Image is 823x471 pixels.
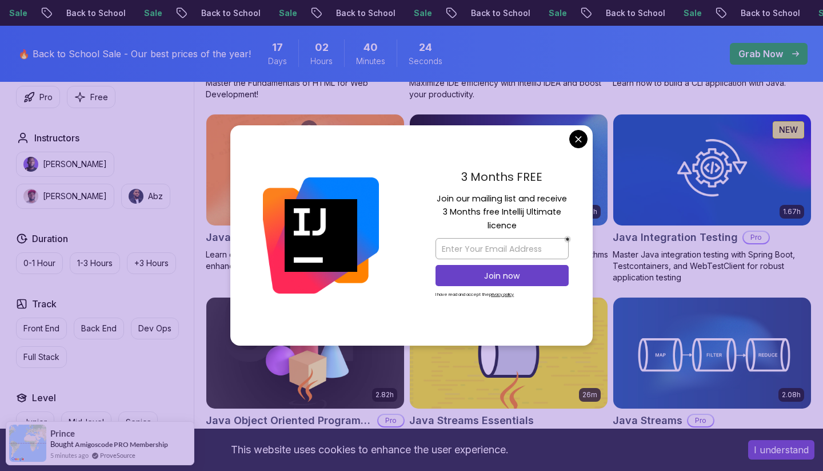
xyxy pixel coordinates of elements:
[74,318,124,339] button: Back End
[688,415,713,426] p: Pro
[23,157,38,172] img: instructor img
[61,411,111,433] button: Mid-level
[782,390,801,399] p: 2.08h
[613,229,738,246] h2: Java Integration Testing
[363,39,378,56] span: 40 Minutes
[77,258,113,269] p: 1-3 Hours
[100,450,135,460] a: ProveSource
[206,77,405,100] p: Master the Fundamentals of HTML for Web Development!
[206,297,405,466] a: Java Object Oriented Programming card2.82hJava Object Oriented ProgrammingProMaster Java's object...
[16,252,63,274] button: 0-1 Hour
[764,7,801,19] p: Sale
[32,297,57,311] h2: Track
[552,7,629,19] p: Back to School
[359,7,396,19] p: Sale
[23,351,59,363] p: Full Stack
[582,390,597,399] p: 26m
[131,318,179,339] button: Dev Ops
[23,189,38,204] img: instructor img
[206,114,405,272] a: Java Data Structures card1.72hJava Data StructuresProLearn data structures in [GEOGRAPHIC_DATA] t...
[613,114,811,225] img: Java Integration Testing card
[206,298,404,409] img: Java Object Oriented Programming card
[126,417,150,428] p: Senior
[310,56,333,67] span: Hours
[409,77,608,100] p: Maximize IDE efficiency with IntelliJ IDEA and boost your productivity.
[738,47,783,61] p: Grab Now
[744,232,769,243] p: Pro
[39,92,53,103] p: Pro
[75,440,168,449] a: Amigoscode PRO Membership
[43,191,107,202] p: [PERSON_NAME]
[50,440,74,449] span: Bought
[43,159,107,170] p: [PERSON_NAME]
[134,258,169,269] p: +3 Hours
[50,450,89,460] span: 5 minutes ago
[629,7,666,19] p: Sale
[613,413,682,429] h2: Java Streams
[16,184,114,209] button: instructor img[PERSON_NAME]
[148,191,163,202] p: Abz
[12,7,90,19] p: Back to School
[272,39,283,56] span: 17 Days
[127,252,176,274] button: +3 Hours
[613,77,812,89] p: Learn how to build a CLI application with Java.
[70,252,120,274] button: 1-3 Hours
[147,7,225,19] p: Back to School
[32,232,68,246] h2: Duration
[410,298,608,409] img: Java Streams Essentials card
[419,39,432,56] span: 24 Seconds
[225,7,261,19] p: Sale
[613,249,812,283] p: Master Java integration testing with Spring Boot, Testcontainers, and WebTestClient for robust ap...
[81,323,117,334] p: Back End
[90,92,108,103] p: Free
[121,184,170,209] button: instructor imgAbz
[409,56,442,67] span: Seconds
[417,7,494,19] p: Back to School
[409,413,534,429] h2: Java Streams Essentials
[90,7,126,19] p: Sale
[23,417,47,428] p: Junior
[16,411,54,433] button: Junior
[409,297,608,455] a: Java Streams Essentials card26mJava Streams EssentialsLearn how to use Java Streams to process co...
[375,390,394,399] p: 2.82h
[494,7,531,19] p: Sale
[378,415,403,426] p: Pro
[206,229,314,246] h2: Java Data Structures
[67,86,115,108] button: Free
[34,131,79,145] h2: Instructors
[50,429,75,438] span: Prince
[613,297,812,444] a: Java Streams card2.08hJava StreamsProMaster Data Processing with Java Streams
[206,114,404,225] img: Java Data Structures card
[206,249,405,272] p: Learn data structures in [GEOGRAPHIC_DATA] to enhance your coding skills!
[356,56,385,67] span: Minutes
[268,56,287,67] span: Days
[129,189,143,204] img: instructor img
[16,152,114,177] button: instructor img[PERSON_NAME]
[409,114,608,272] a: Java Generics card1.13hJava GenericsProLearn to write robust, type-safe code and algorithms using...
[9,437,731,462] div: This website uses cookies to enhance the user experience.
[16,318,67,339] button: Front End
[18,47,251,61] p: 🔥 Back to School Sale - Our best prices of the year!
[783,207,801,216] p: 1.67h
[23,323,59,334] p: Front End
[315,39,329,56] span: 2 Hours
[138,323,171,334] p: Dev Ops
[282,7,359,19] p: Back to School
[32,391,56,405] h2: Level
[779,124,798,136] p: NEW
[16,346,67,368] button: Full Stack
[613,114,812,283] a: Java Integration Testing card1.67hNEWJava Integration TestingProMaster Java integration testing w...
[686,7,764,19] p: Back to School
[206,413,373,429] h2: Java Object Oriented Programming
[16,86,60,108] button: Pro
[69,417,104,428] p: Mid-level
[748,440,814,460] button: Accept cookies
[118,411,158,433] button: Senior
[23,258,55,269] p: 0-1 Hour
[9,425,46,462] img: provesource social proof notification image
[613,298,811,409] img: Java Streams card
